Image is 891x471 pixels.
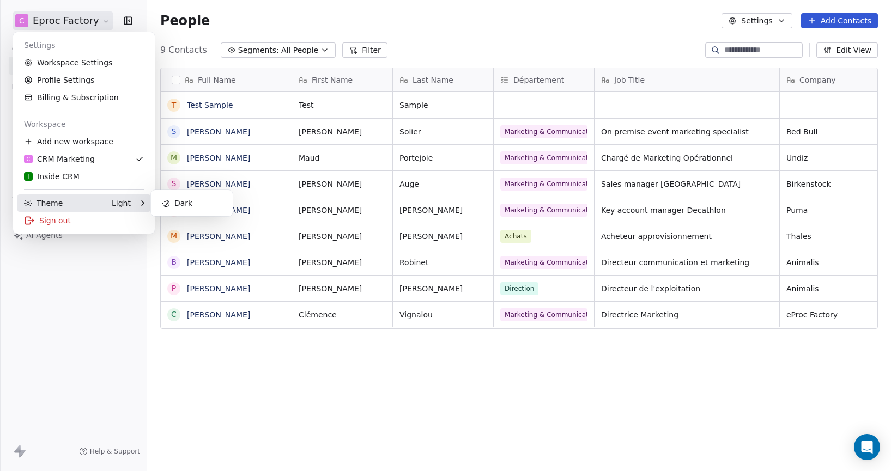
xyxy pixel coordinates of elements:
[17,212,150,229] div: Sign out
[24,171,80,182] div: Inside CRM
[24,198,63,209] div: Theme
[112,198,131,209] div: Light
[155,194,228,212] div: Dark
[17,89,150,106] a: Billing & Subscription
[17,36,150,54] div: Settings
[17,133,150,150] div: Add new workspace
[17,115,150,133] div: Workspace
[28,173,29,181] span: I
[24,154,95,164] div: CRM Marketing
[17,71,150,89] a: Profile Settings
[26,155,30,163] span: C
[17,54,150,71] a: Workspace Settings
